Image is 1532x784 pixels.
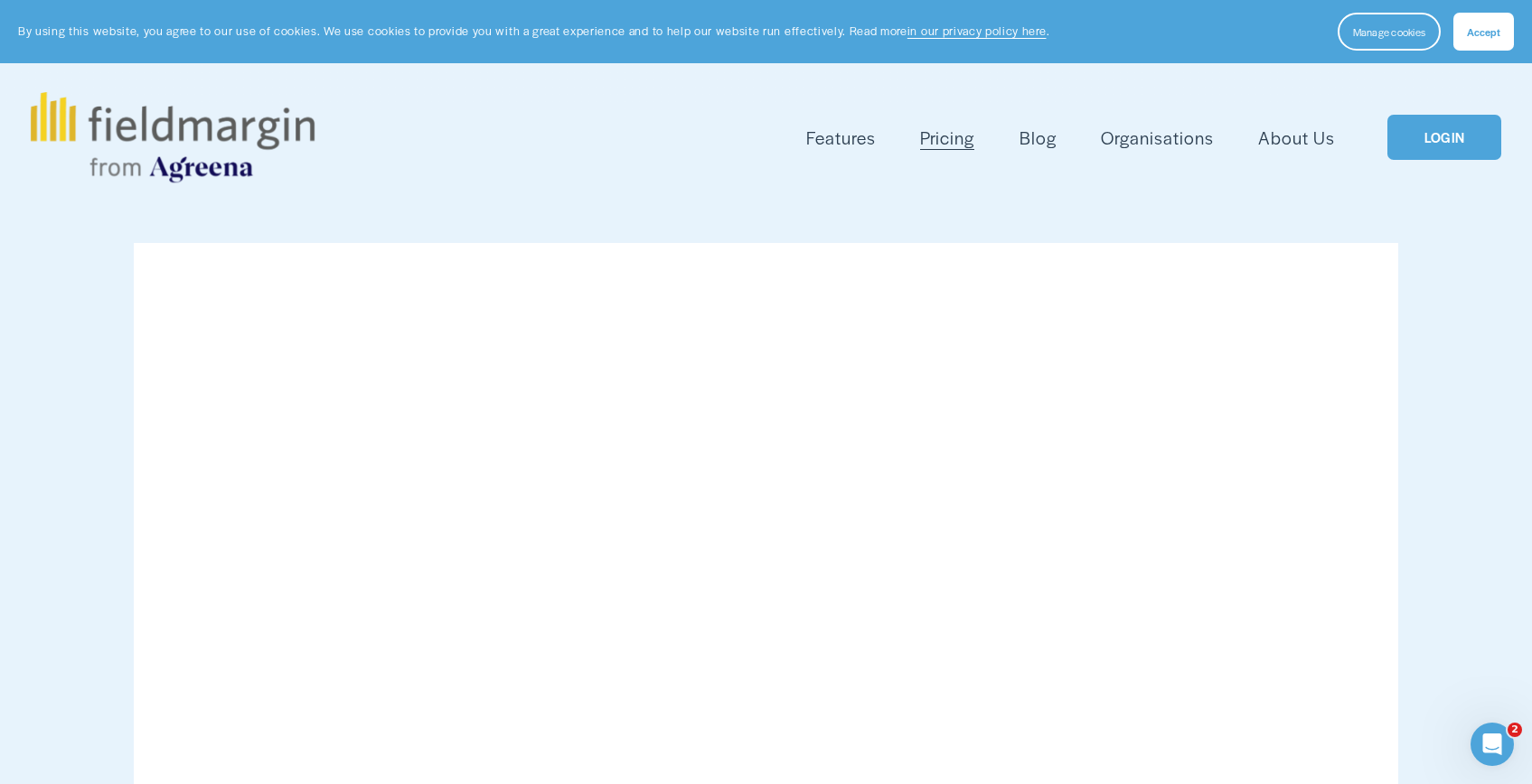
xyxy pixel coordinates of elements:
button: Manage cookies [1338,13,1441,51]
a: folder dropdown [806,123,876,153]
a: About Us [1258,123,1335,153]
span: 2 [1508,723,1522,737]
img: fieldmargin.com [31,92,315,182]
iframe: Intercom live chat [1471,723,1514,766]
span: Features [806,125,876,151]
a: LOGIN [1387,115,1501,161]
a: in our privacy policy here [907,23,1047,39]
a: Organisations [1101,123,1214,153]
span: Accept [1467,24,1500,39]
button: Accept [1453,13,1514,51]
span: Manage cookies [1353,24,1425,39]
a: Pricing [920,123,974,153]
a: Blog [1020,123,1057,153]
p: By using this website, you agree to our use of cookies. We use cookies to provide you with a grea... [18,23,1049,40]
